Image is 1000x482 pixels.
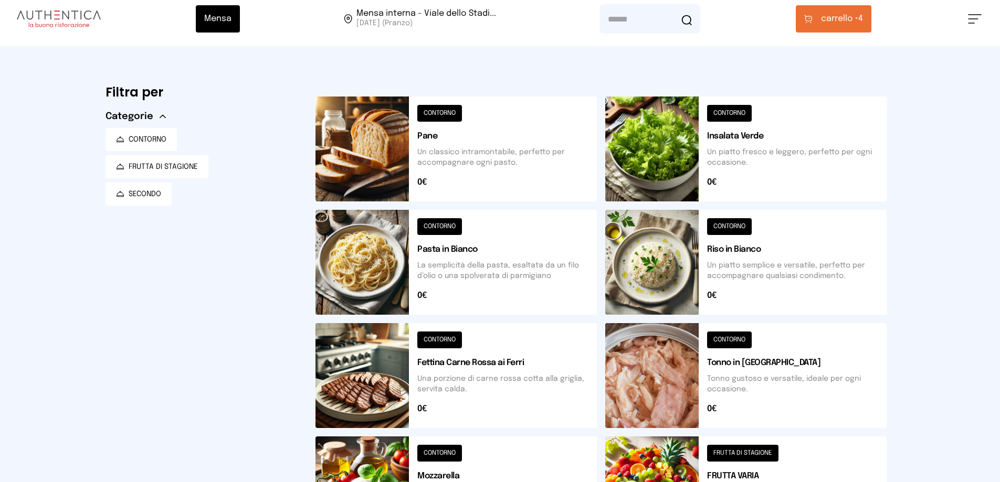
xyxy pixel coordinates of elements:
button: Categorie [106,109,166,124]
span: carrello • [821,13,858,25]
span: FRUTTA DI STAGIONE [129,162,198,172]
button: FRUTTA DI STAGIONE [106,155,208,178]
button: carrello •4 [796,5,871,33]
img: logo.8f33a47.png [17,10,101,27]
h6: Filtra per [106,84,299,101]
span: Viale dello Stadio, 77, 05100 Terni TR, Italia [356,9,496,28]
button: CONTORNO [106,128,177,151]
span: SECONDO [129,189,161,199]
span: Categorie [106,109,153,124]
span: [DATE] (Pranzo) [356,18,496,28]
button: SECONDO [106,183,172,206]
span: 4 [821,13,863,25]
span: CONTORNO [129,134,166,145]
button: Mensa [196,5,240,33]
